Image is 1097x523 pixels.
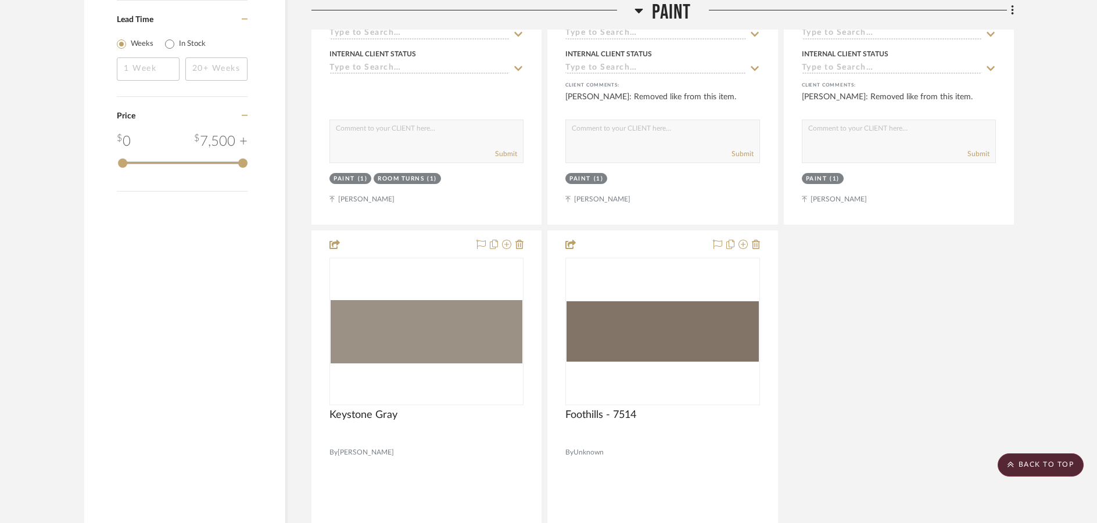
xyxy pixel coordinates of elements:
label: Weeks [131,38,153,50]
img: Foothills - 7514 [567,301,758,362]
span: Unknown [573,447,604,458]
span: By [329,447,338,458]
div: (1) [427,175,437,183]
div: Internal Client Status [565,49,652,59]
input: 1 Week [117,57,180,81]
button: Submit [732,149,754,159]
div: (1) [594,175,604,183]
div: Internal Client Status [802,49,888,59]
div: Internal Client Status [329,49,416,59]
span: Lead Time [117,16,153,24]
span: Keystone Gray [329,409,397,421]
div: [PERSON_NAME]: Removed like from this item. [565,91,759,114]
label: In Stock [179,38,206,50]
div: Paint [806,175,827,183]
input: Type to Search… [565,28,745,39]
div: Paint [569,175,591,183]
span: [PERSON_NAME] [338,447,394,458]
div: 0 [117,131,131,152]
div: Room Turns [378,175,424,183]
span: Foothills - 7514 [565,409,636,421]
input: Type to Search… [329,63,510,74]
div: 0 [566,258,759,405]
button: Submit [495,149,517,159]
div: (1) [830,175,840,183]
input: 20+ Weeks [185,57,248,81]
div: Paint [334,175,355,183]
scroll-to-top-button: BACK TO TOP [998,453,1084,477]
div: 7,500 + [194,131,248,152]
input: Type to Search… [802,63,982,74]
button: Submit [967,149,990,159]
input: Type to Search… [565,63,745,74]
img: Keystone Gray [331,300,522,363]
input: Type to Search… [329,28,510,39]
span: Price [117,112,135,120]
input: Type to Search… [802,28,982,39]
div: (1) [358,175,368,183]
span: By [565,447,573,458]
div: [PERSON_NAME]: Removed like from this item. [802,91,996,114]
